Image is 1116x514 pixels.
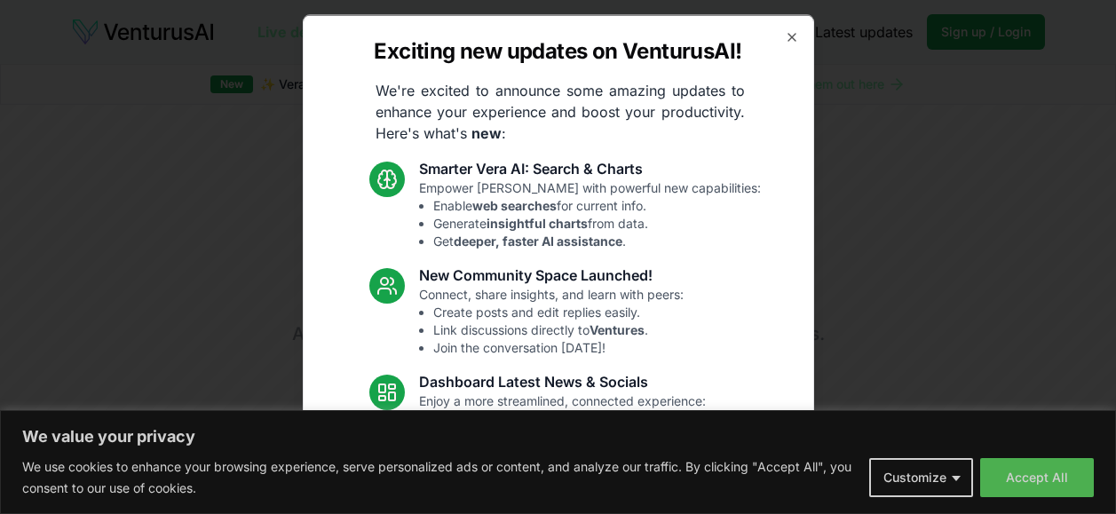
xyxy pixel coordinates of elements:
strong: web searches [472,197,557,212]
p: Empower [PERSON_NAME] with powerful new capabilities: [419,178,761,249]
li: Join the conversation [DATE]! [433,338,684,356]
h3: Fixes and UI Polish [419,477,693,498]
li: Standardized analysis . [433,409,706,427]
li: Get . [433,232,761,249]
h3: Smarter Vera AI: Search & Charts [419,157,761,178]
li: Link discussions directly to . [433,320,684,338]
p: Connect, share insights, and learn with peers: [419,285,684,356]
strong: insightful charts [487,215,588,230]
strong: Ventures [590,321,645,336]
li: Access articles. [433,427,706,445]
h3: Dashboard Latest News & Socials [419,370,706,391]
strong: latest industry news [476,428,599,443]
strong: introductions [562,410,645,425]
strong: new [471,123,502,141]
li: Generate from data. [433,214,761,232]
li: Create posts and edit replies easily. [433,303,684,320]
p: Enjoy a more streamlined, connected experience: [419,391,706,463]
h3: New Community Space Launched! [419,264,684,285]
strong: deeper, faster AI assistance [454,233,622,248]
p: We're excited to announce some amazing updates to enhance your experience and boost your producti... [361,79,759,143]
h2: Exciting new updates on VenturusAI! [374,36,741,65]
li: Enable for current info. [433,196,761,214]
li: See topics. [433,445,706,463]
strong: trending relevant social [455,446,599,461]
